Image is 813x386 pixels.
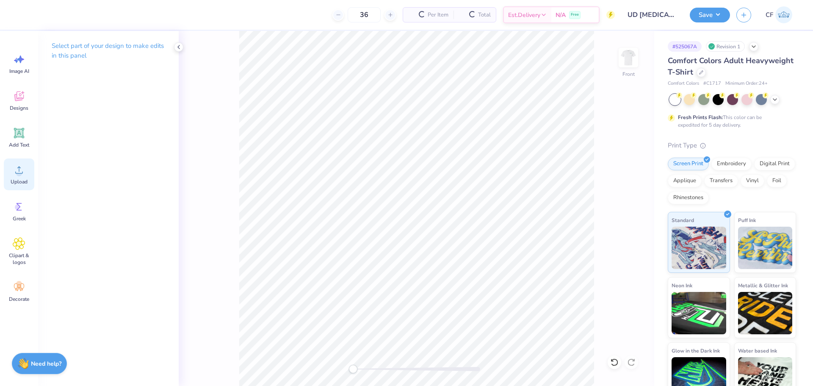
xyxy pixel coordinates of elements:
span: Greek [13,215,26,222]
span: Comfort Colors Adult Heavyweight T-Shirt [668,56,794,77]
div: Embroidery [711,158,752,170]
span: Free [571,12,579,18]
div: Foil [767,175,787,187]
p: Select part of your design to make edits in this panel [52,41,165,61]
button: Save [690,8,730,22]
div: Print Type [668,141,796,150]
img: Front [620,49,637,66]
div: Screen Print [668,158,709,170]
span: N/A [556,11,566,19]
span: Add Text [9,142,29,148]
img: Puff Ink [738,227,793,269]
span: Designs [10,105,28,111]
img: Standard [672,227,726,269]
span: Clipart & logos [5,252,33,266]
div: This color can be expedited for 5 day delivery. [678,114,782,129]
div: Accessibility label [349,365,357,373]
img: Metallic & Glitter Ink [738,292,793,334]
div: Applique [668,175,702,187]
input: – – [348,7,381,22]
span: Water based Ink [738,346,777,355]
span: # C1717 [703,80,721,87]
span: Comfort Colors [668,80,699,87]
img: Neon Ink [672,292,726,334]
div: Rhinestones [668,192,709,204]
span: Upload [11,178,28,185]
div: Front [622,70,635,78]
span: Decorate [9,296,29,303]
div: Vinyl [741,175,764,187]
div: Transfers [704,175,738,187]
span: Total [478,11,491,19]
span: Standard [672,216,694,225]
input: Untitled Design [621,6,683,23]
span: Image AI [9,68,29,75]
a: CF [762,6,796,23]
div: Digital Print [754,158,795,170]
span: Neon Ink [672,281,692,290]
span: Minimum Order: 24 + [725,80,768,87]
span: Glow in the Dark Ink [672,346,720,355]
span: CF [766,10,773,20]
span: Puff Ink [738,216,756,225]
div: # 525067A [668,41,702,52]
span: Per Item [428,11,448,19]
span: Metallic & Glitter Ink [738,281,788,290]
span: Est. Delivery [508,11,540,19]
strong: Need help? [31,360,61,368]
div: Revision 1 [706,41,745,52]
img: Cholo Fernandez [775,6,792,23]
strong: Fresh Prints Flash: [678,114,723,121]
